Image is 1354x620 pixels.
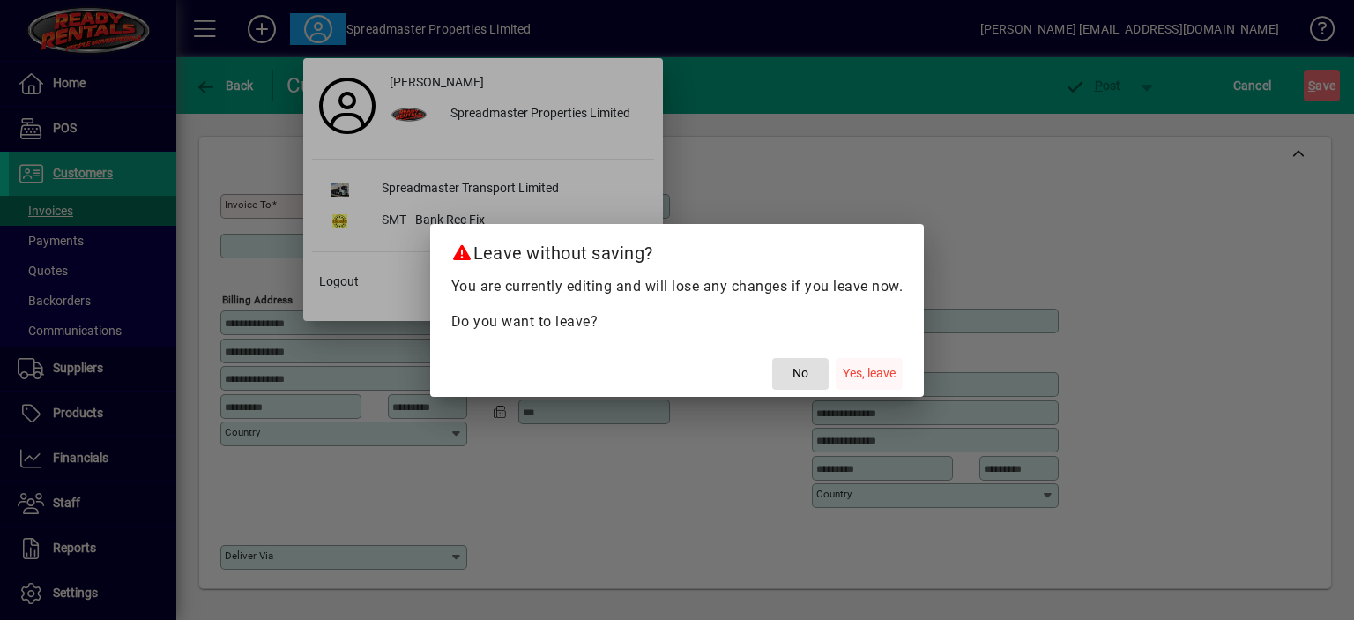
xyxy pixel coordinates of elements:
p: Do you want to leave? [451,311,904,332]
p: You are currently editing and will lose any changes if you leave now. [451,276,904,297]
h2: Leave without saving? [430,224,925,275]
span: No [792,364,808,383]
button: No [772,358,829,390]
button: Yes, leave [836,358,903,390]
span: Yes, leave [843,364,896,383]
